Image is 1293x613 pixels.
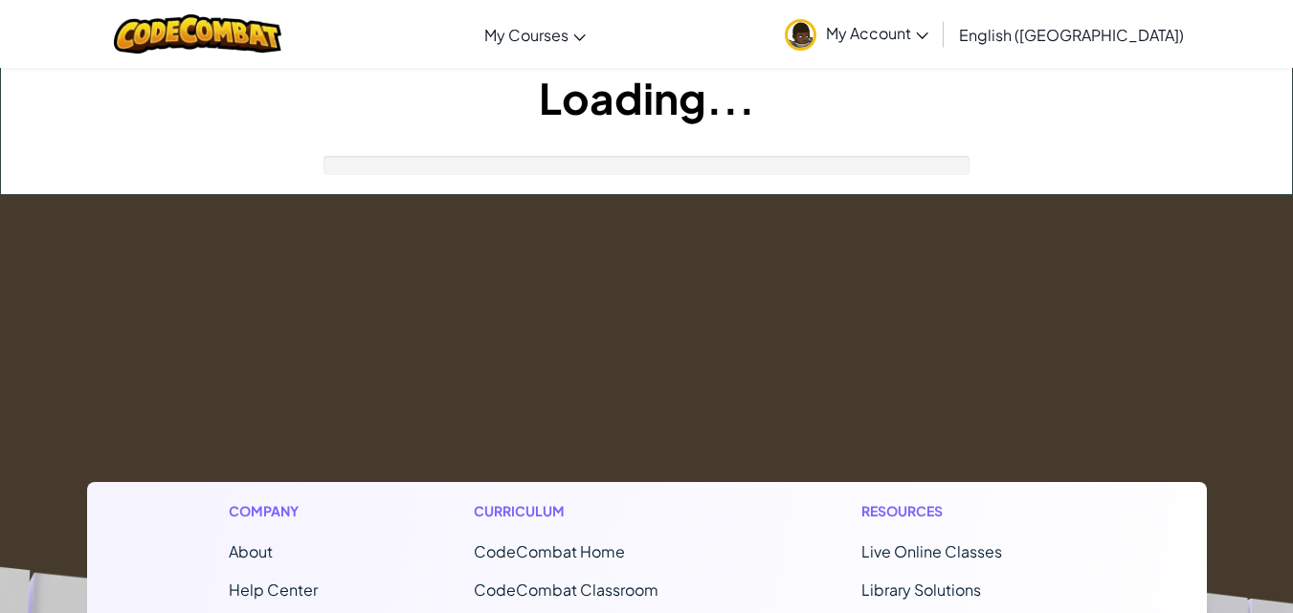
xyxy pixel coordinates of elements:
a: English ([GEOGRAPHIC_DATA]) [949,9,1193,60]
a: Live Online Classes [861,541,1002,561]
a: CodeCombat Classroom [474,580,658,600]
img: CodeCombat logo [114,14,281,54]
img: avatar [785,19,816,51]
span: CodeCombat Home [474,541,625,561]
h1: Curriculum [474,501,705,521]
span: My Courses [484,25,568,45]
h1: Company [229,501,318,521]
h1: Resources [861,501,1065,521]
a: About [229,541,273,561]
span: English ([GEOGRAPHIC_DATA]) [959,25,1184,45]
h1: Loading... [1,68,1292,127]
a: My Account [775,4,938,64]
span: My Account [826,23,928,43]
a: Help Center [229,580,318,600]
a: Library Solutions [861,580,981,600]
a: My Courses [475,9,595,60]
